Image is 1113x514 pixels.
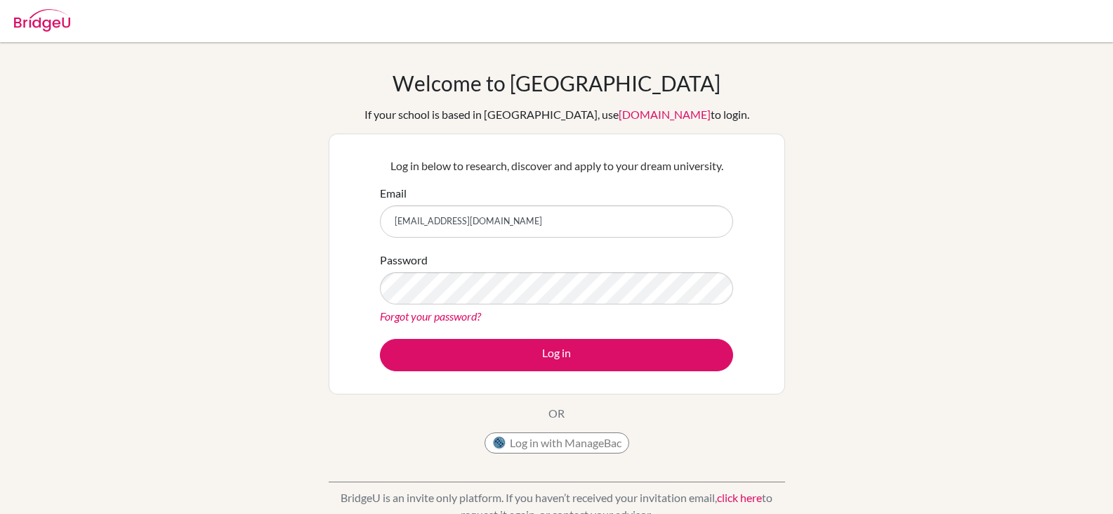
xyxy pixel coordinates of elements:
img: Bridge-U [14,9,70,32]
button: Log in [380,339,733,371]
div: If your school is based in [GEOGRAPHIC_DATA], use to login. [364,106,749,123]
a: [DOMAIN_NAME] [619,108,711,121]
label: Email [380,185,407,202]
a: Forgot your password? [380,309,481,323]
h1: Welcome to [GEOGRAPHIC_DATA] [393,70,720,96]
p: OR [548,405,565,422]
a: click here [717,491,762,504]
button: Log in with ManageBac [485,432,629,454]
p: Log in below to research, discover and apply to your dream university. [380,158,733,174]
label: Password [380,252,428,269]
